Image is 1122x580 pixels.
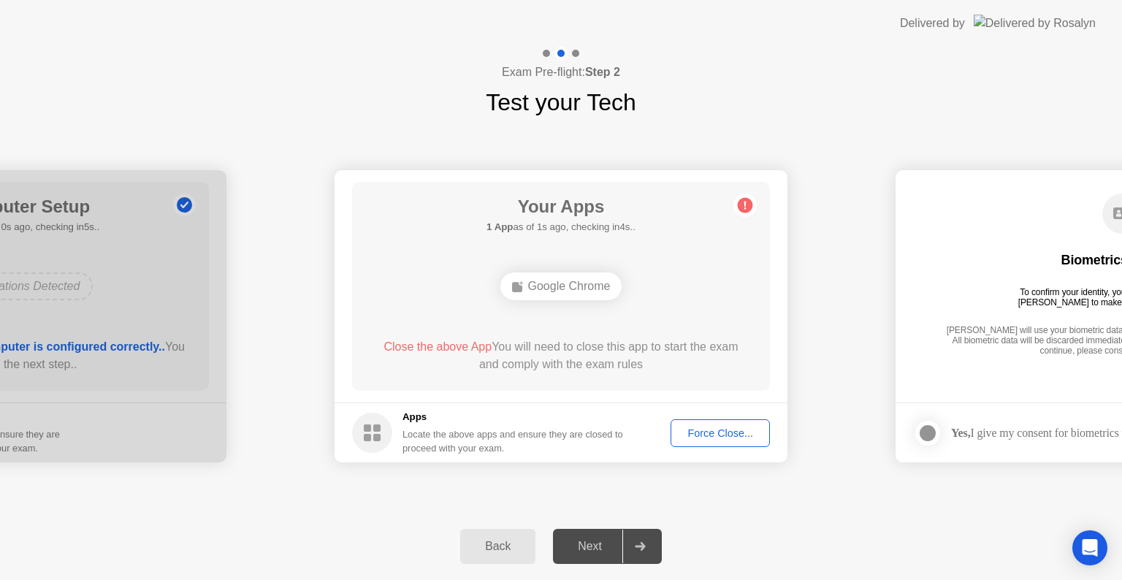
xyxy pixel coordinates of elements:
[465,540,531,553] div: Back
[671,419,770,447] button: Force Close...
[402,427,624,455] div: Locate the above apps and ensure they are closed to proceed with your exam.
[553,529,662,564] button: Next
[486,194,636,220] h1: Your Apps
[557,540,622,553] div: Next
[402,410,624,424] h5: Apps
[486,221,513,232] b: 1 App
[486,220,636,234] h5: as of 1s ago, checking in4s..
[1072,530,1107,565] div: Open Intercom Messenger
[974,15,1096,31] img: Delivered by Rosalyn
[585,66,620,78] b: Step 2
[676,427,765,439] div: Force Close...
[951,427,970,439] strong: Yes,
[373,338,749,373] div: You will need to close this app to start the exam and comply with the exam rules
[502,64,620,81] h4: Exam Pre-flight:
[500,272,622,300] div: Google Chrome
[383,340,492,353] span: Close the above App
[486,85,636,120] h1: Test your Tech
[460,529,535,564] button: Back
[900,15,965,32] div: Delivered by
